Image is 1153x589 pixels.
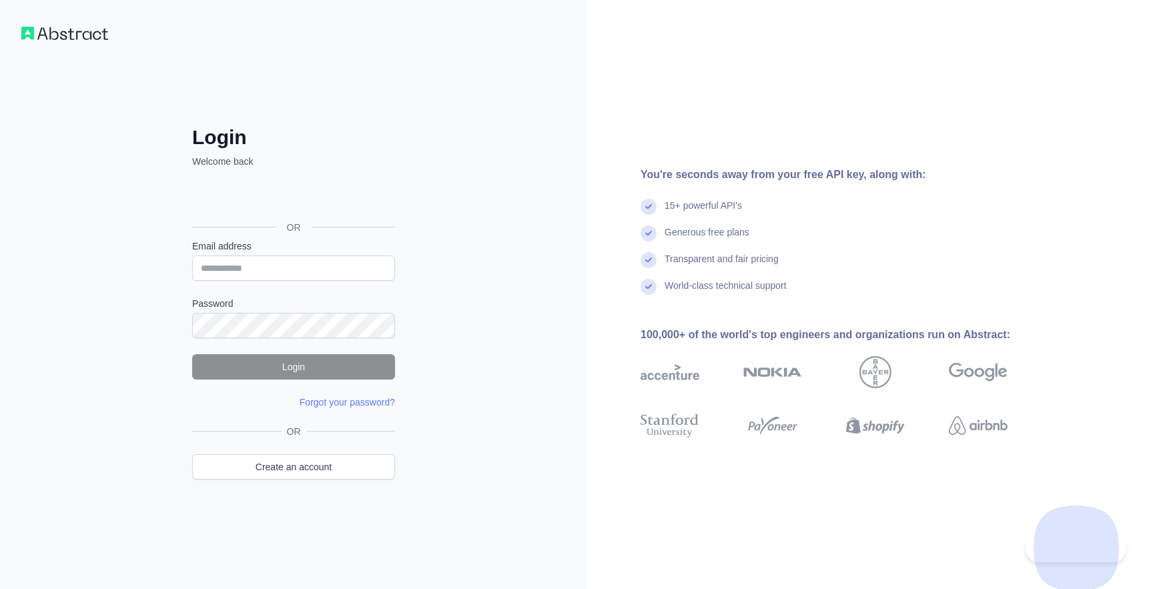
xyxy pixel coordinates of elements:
[192,297,395,310] label: Password
[743,356,802,388] img: nokia
[641,199,657,215] img: check mark
[282,425,306,438] span: OR
[192,454,395,480] a: Create an account
[846,411,905,440] img: shopify
[641,167,1050,183] div: You're seconds away from your free API key, along with:
[949,411,1008,440] img: airbnb
[300,397,395,408] a: Forgot your password?
[276,221,312,234] span: OR
[665,279,787,306] div: World-class technical support
[665,225,749,252] div: Generous free plans
[665,252,779,279] div: Transparent and fair pricing
[192,155,395,168] p: Welcome back
[1026,534,1126,562] iframe: Toggle Customer Support
[641,327,1050,343] div: 100,000+ of the world's top engineers and organizations run on Abstract:
[641,252,657,268] img: check mark
[665,199,742,225] div: 15+ powerful API's
[641,279,657,295] img: check mark
[192,354,395,380] button: Login
[21,27,108,40] img: Workflow
[185,183,399,212] iframe: Sign in with Google Button
[949,356,1008,388] img: google
[641,225,657,241] img: check mark
[743,411,802,440] img: payoneer
[859,356,891,388] img: bayer
[192,239,395,253] label: Email address
[192,125,395,149] h2: Login
[641,411,699,440] img: stanford university
[641,356,699,388] img: accenture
